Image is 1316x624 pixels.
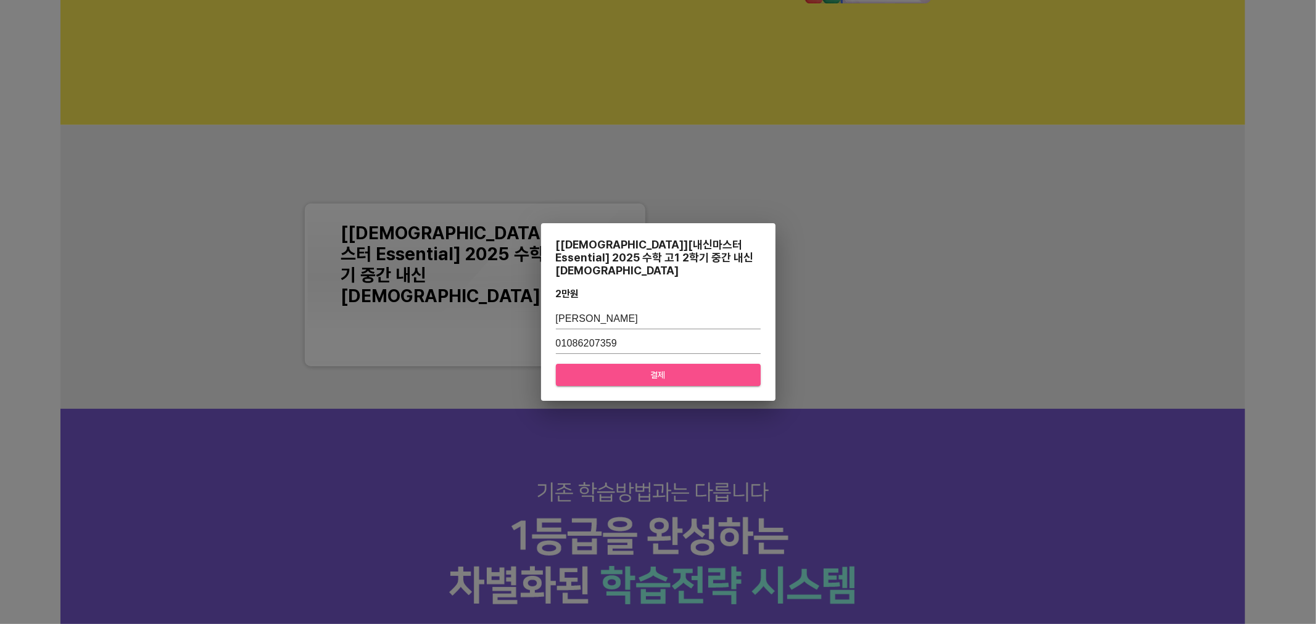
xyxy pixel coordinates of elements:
input: 학생 연락처 [556,334,761,354]
div: 2만 원 [556,288,579,300]
input: 학생 이름 [556,310,761,329]
div: [[DEMOGRAPHIC_DATA]][내신마스터 Essential] 2025 수학 고1 2학기 중간 내신[DEMOGRAPHIC_DATA] [556,238,761,277]
span: 결제 [566,367,751,383]
button: 결제 [556,364,761,387]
